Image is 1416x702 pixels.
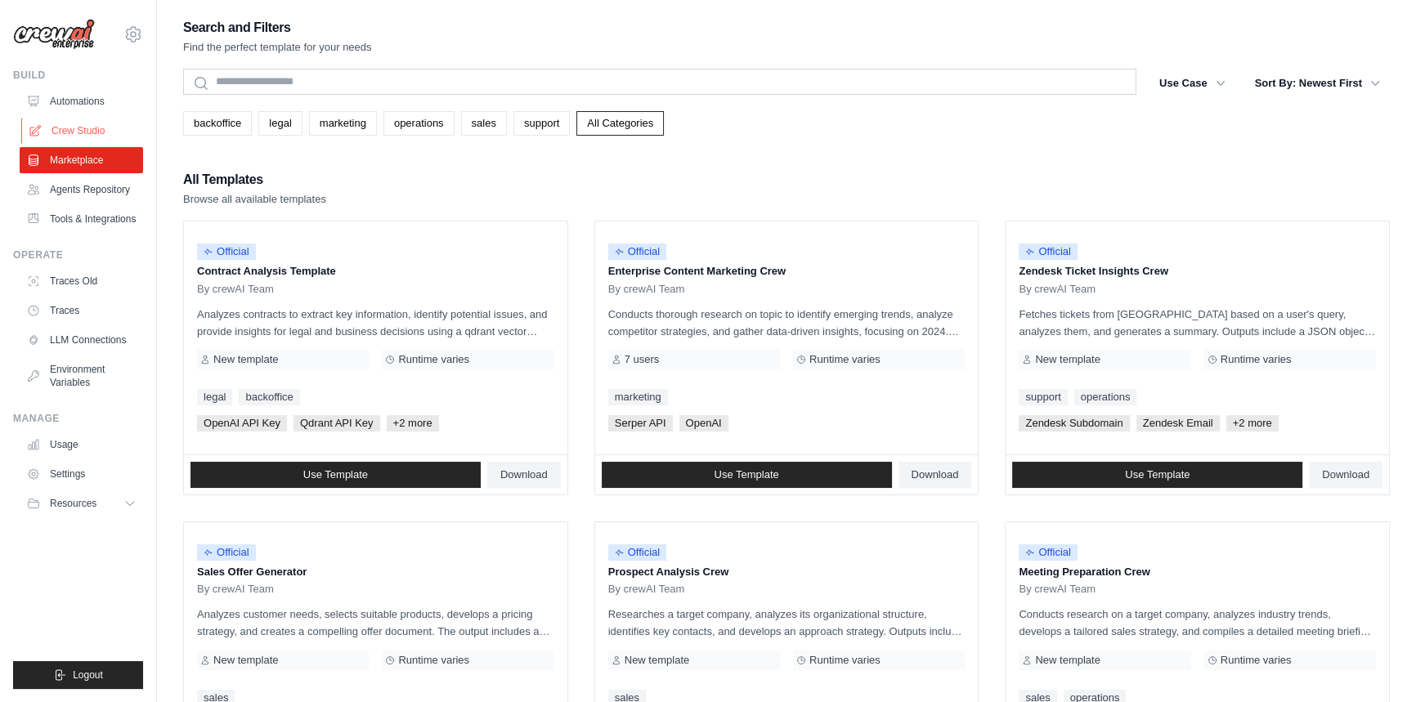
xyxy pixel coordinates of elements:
[258,111,302,136] a: legal
[197,583,274,596] span: By crewAI Team
[398,654,469,667] span: Runtime varies
[608,283,685,296] span: By crewAI Team
[197,544,256,561] span: Official
[20,431,143,458] a: Usage
[608,564,966,580] p: Prospect Analysis Crew
[387,415,439,431] span: +2 more
[197,415,287,431] span: OpenAI API Key
[1019,583,1096,596] span: By crewAI Team
[21,118,145,144] a: Crew Studio
[239,389,299,405] a: backoffice
[213,654,278,667] span: New template
[576,111,664,136] a: All Categories
[183,16,372,39] h2: Search and Filters
[13,19,95,50] img: Logo
[183,191,326,208] p: Browse all available templates
[13,248,143,262] div: Operate
[183,39,372,56] p: Find the perfect template for your needs
[1221,353,1292,366] span: Runtime varies
[20,177,143,203] a: Agents Repository
[1309,462,1382,488] a: Download
[679,415,728,431] span: OpenAI
[1149,69,1235,98] button: Use Case
[197,306,554,340] p: Analyzes contracts to extract key information, identify potential issues, and provide insights fo...
[1019,544,1078,561] span: Official
[513,111,570,136] a: support
[1221,654,1292,667] span: Runtime varies
[50,497,96,510] span: Resources
[912,468,959,481] span: Download
[1125,468,1190,481] span: Use Template
[197,244,256,260] span: Official
[809,353,881,366] span: Runtime varies
[197,564,554,580] p: Sales Offer Generator
[1019,244,1078,260] span: Official
[602,462,892,488] a: Use Template
[20,206,143,232] a: Tools & Integrations
[608,544,667,561] span: Official
[20,356,143,396] a: Environment Variables
[183,111,252,136] a: backoffice
[1019,564,1376,580] p: Meeting Preparation Crew
[197,389,232,405] a: legal
[73,668,103,682] span: Logout
[303,468,368,481] span: Use Template
[1035,654,1100,667] span: New template
[608,606,966,640] p: Researches a target company, analyzes its organizational structure, identifies key contacts, and ...
[197,283,274,296] span: By crewAI Team
[1019,389,1067,405] a: support
[20,327,143,353] a: LLM Connections
[20,297,143,324] a: Traces
[500,468,548,481] span: Download
[898,462,972,488] a: Download
[190,462,481,488] a: Use Template
[294,415,380,431] span: Qdrant API Key
[608,263,966,279] p: Enterprise Content Marketing Crew
[487,462,561,488] a: Download
[809,654,881,667] span: Runtime varies
[714,468,778,481] span: Use Template
[1035,353,1100,366] span: New template
[608,389,668,405] a: marketing
[608,306,966,340] p: Conducts thorough research on topic to identify emerging trends, analyze competitor strategies, a...
[608,244,667,260] span: Official
[197,606,554,640] p: Analyzes customer needs, selects suitable products, develops a pricing strategy, and creates a co...
[183,168,326,191] h2: All Templates
[383,111,455,136] a: operations
[1019,263,1376,279] p: Zendesk Ticket Insights Crew
[608,583,685,596] span: By crewAI Team
[309,111,377,136] a: marketing
[461,111,507,136] a: sales
[1074,389,1137,405] a: operations
[20,461,143,487] a: Settings
[13,661,143,689] button: Logout
[1245,69,1390,98] button: Sort By: Newest First
[213,353,278,366] span: New template
[1226,415,1279,431] span: +2 more
[13,412,143,425] div: Manage
[608,415,673,431] span: Serper API
[13,69,143,82] div: Build
[1136,415,1220,431] span: Zendesk Email
[197,263,554,279] p: Contract Analysis Template
[1019,415,1129,431] span: Zendesk Subdomain
[20,490,143,516] button: Resources
[20,268,143,294] a: Traces Old
[1322,468,1369,481] span: Download
[1019,606,1376,640] p: Conducts research on a target company, analyzes industry trends, develops a tailored sales strate...
[20,147,143,173] a: Marketplace
[625,353,660,366] span: 7 users
[20,88,143,114] a: Automations
[625,654,689,667] span: New template
[1012,462,1302,488] a: Use Template
[1019,283,1096,296] span: By crewAI Team
[398,353,469,366] span: Runtime varies
[1019,306,1376,340] p: Fetches tickets from [GEOGRAPHIC_DATA] based on a user's query, analyzes them, and generates a su...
